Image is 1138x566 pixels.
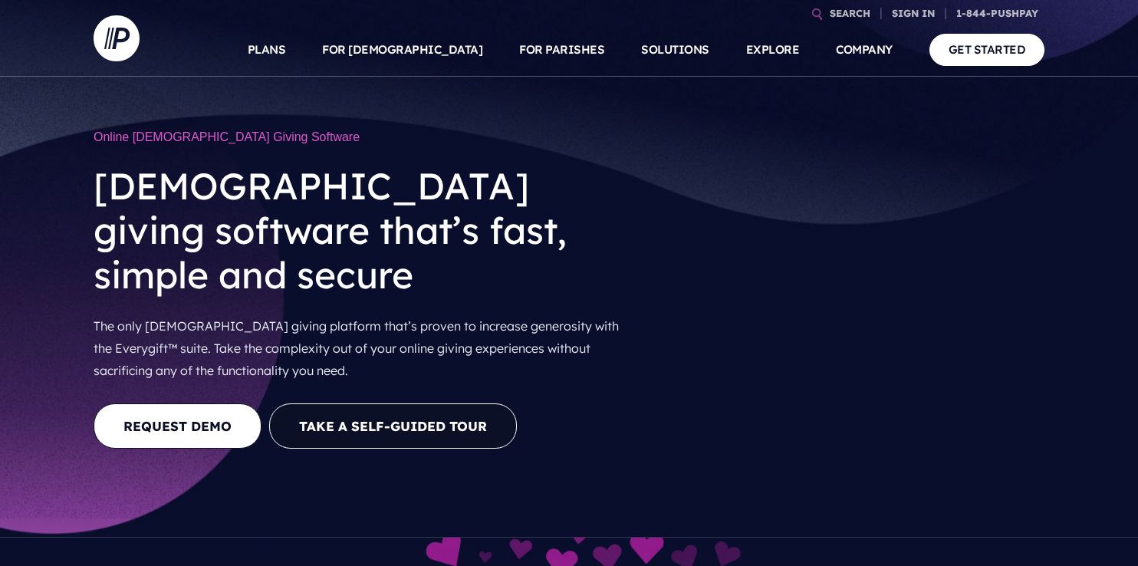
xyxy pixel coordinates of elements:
a: EXPLORE [746,23,800,77]
picture: everygift-impact [265,541,874,556]
button: Take a Self-guided Tour [269,403,517,449]
h2: [DEMOGRAPHIC_DATA] giving software that’s fast, simple and secure [94,152,638,309]
h1: Online [DEMOGRAPHIC_DATA] Giving Software [94,123,638,152]
a: FOR [DEMOGRAPHIC_DATA] [322,23,482,77]
a: REQUEST DEMO [94,403,261,449]
p: The only [DEMOGRAPHIC_DATA] giving platform that’s proven to increase generosity with the Everygi... [94,309,638,387]
a: GET STARTED [929,34,1045,65]
a: SOLUTIONS [641,23,709,77]
a: PLANS [248,23,286,77]
a: COMPANY [836,23,893,77]
a: FOR PARISHES [519,23,604,77]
